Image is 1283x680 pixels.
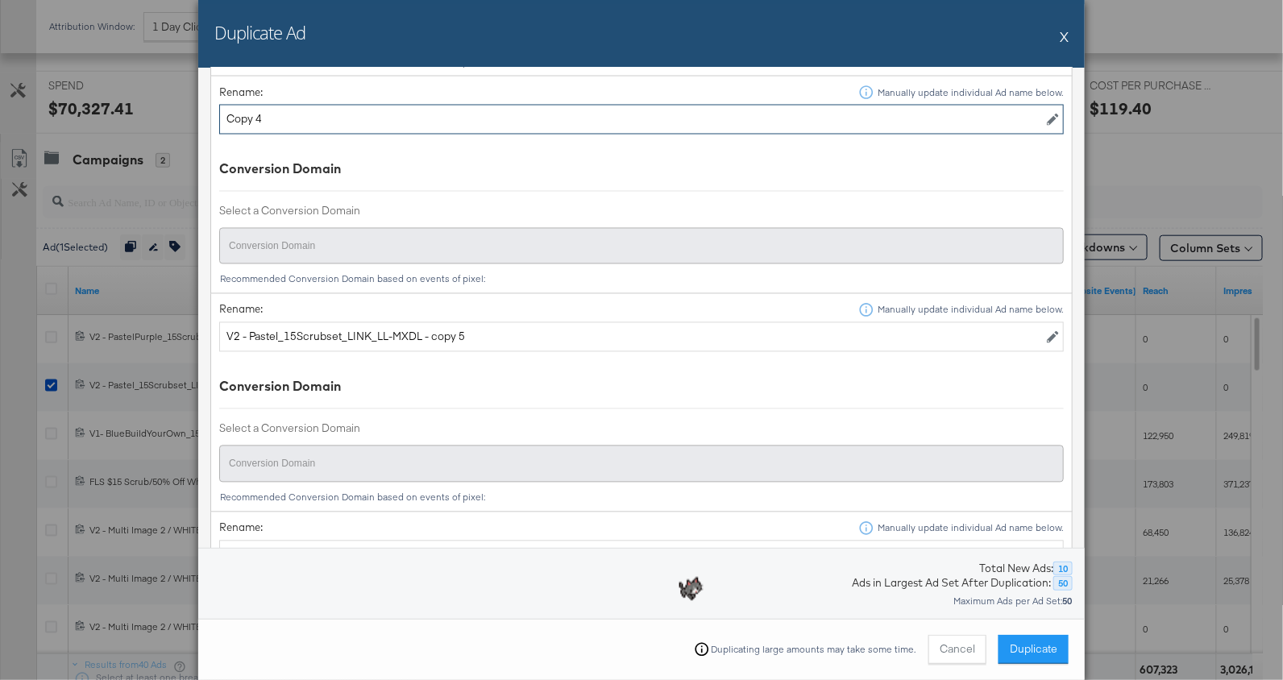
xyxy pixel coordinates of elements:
strong: 10 [1058,562,1068,574]
div: Manually update individual Ad name below. [877,305,1064,316]
div: Rename: [219,85,263,100]
div: Rename: [219,520,263,536]
div: Recommended Conversion Domain based on events of pixel: [219,274,1064,285]
h2: Duplicate Ad [214,20,305,44]
div: Ads in Largest Ad Set After Duplication: [849,575,1053,591]
strong: 50 [1062,595,1072,607]
div: Conversion Domain [219,378,1064,396]
div: Maximum Ads per Ad Set: [953,595,1073,607]
div: Manually update individual Ad name below. [877,87,1064,98]
div: Rename: [219,302,263,317]
div: Recommended Conversion Domain based on events of pixel: [219,492,1064,504]
button: Cancel [928,635,986,664]
button: Duplicate [999,635,1069,664]
img: QH5swUxEm3emTPQBiR2diAwKDAo0LsCXzaXuyGI9MGzAAAAAElFTkSuQmCC [671,571,711,612]
div: Manually update individual Ad name below. [877,523,1064,534]
input: Enter name [219,105,1064,135]
label: Select a Conversion Domain [219,421,1064,437]
strong: 50 [1058,577,1068,589]
div: Conversion Domain [219,160,1064,179]
button: X [1060,20,1069,52]
input: Enter name [219,541,1064,570]
input: Enter name [219,322,1064,352]
span: Duplicate [1010,641,1057,657]
div: Duplicating large amounts may take some time. [710,644,916,655]
label: Select a Conversion Domain [219,204,1064,219]
div: Total New Ads: [979,561,1053,576]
